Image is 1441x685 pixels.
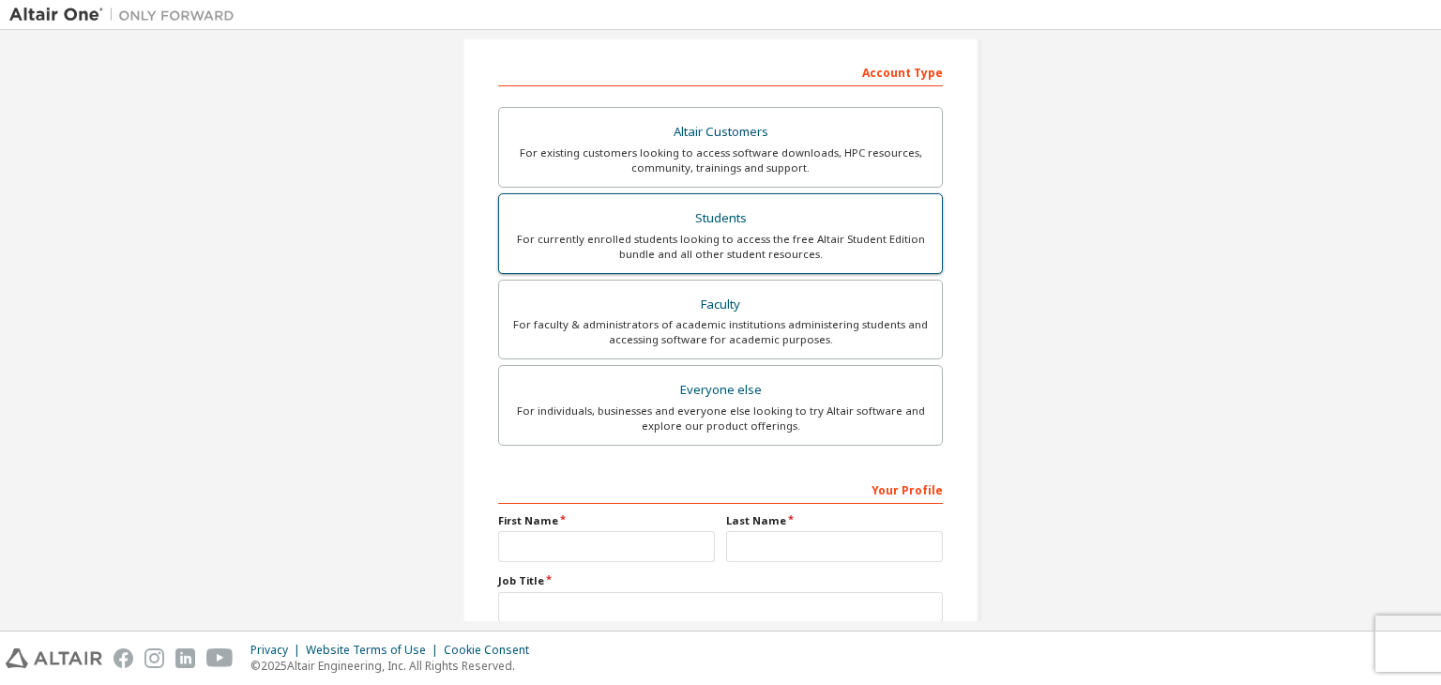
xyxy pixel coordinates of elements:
img: altair_logo.svg [6,648,102,668]
div: For individuals, businesses and everyone else looking to try Altair software and explore our prod... [510,403,931,434]
p: © 2025 Altair Engineering, Inc. All Rights Reserved. [250,658,540,674]
div: Your Profile [498,474,943,504]
div: For currently enrolled students looking to access the free Altair Student Edition bundle and all ... [510,232,931,262]
img: instagram.svg [144,648,164,668]
label: Last Name [726,513,943,528]
img: facebook.svg [114,648,133,668]
div: For existing customers looking to access software downloads, HPC resources, community, trainings ... [510,145,931,175]
div: Website Terms of Use [306,643,444,658]
div: Everyone else [510,377,931,403]
div: Privacy [250,643,306,658]
img: Altair One [9,6,244,24]
img: youtube.svg [206,648,234,668]
div: Faculty [510,292,931,318]
div: Cookie Consent [444,643,540,658]
div: For faculty & administrators of academic institutions administering students and accessing softwa... [510,317,931,347]
div: Altair Customers [510,119,931,145]
div: Account Type [498,56,943,86]
label: Job Title [498,573,943,588]
label: First Name [498,513,715,528]
div: Students [510,205,931,232]
img: linkedin.svg [175,648,195,668]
